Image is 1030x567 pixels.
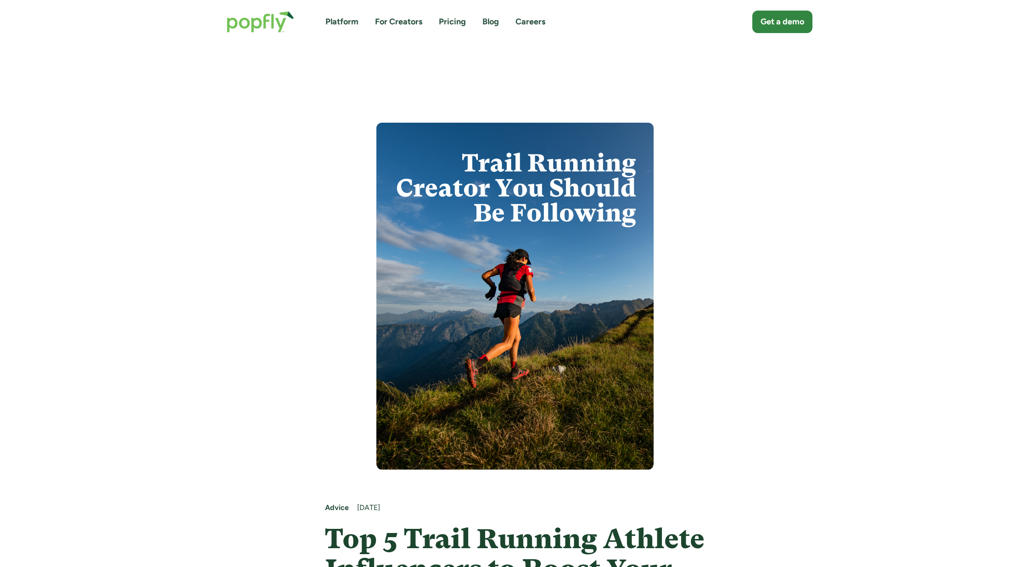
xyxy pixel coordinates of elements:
a: Advice [325,503,349,513]
a: home [218,2,303,42]
div: [DATE] [357,503,705,513]
div: Get a demo [761,16,804,28]
a: Blog [482,16,499,28]
strong: Advice [325,503,349,512]
a: Get a demo [752,11,812,33]
a: Pricing [439,16,466,28]
a: For Creators [375,16,422,28]
a: Platform [325,16,358,28]
a: Careers [515,16,545,28]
